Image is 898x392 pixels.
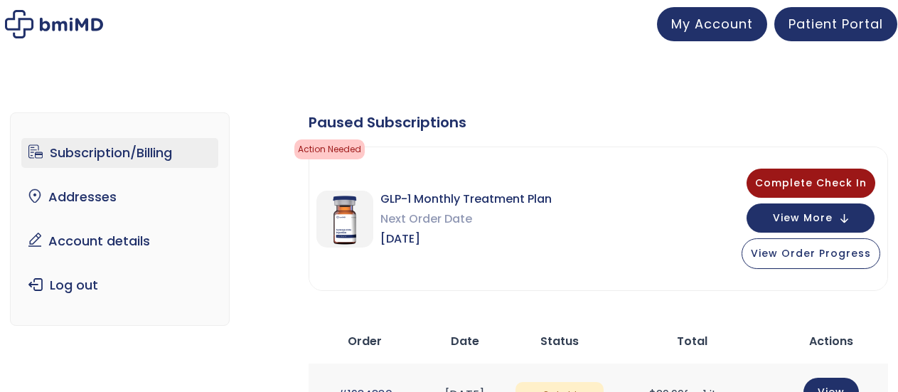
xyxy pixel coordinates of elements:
[451,333,479,349] span: Date
[21,182,218,212] a: Addresses
[10,112,230,326] nav: Account pages
[380,229,552,249] span: [DATE]
[309,112,888,132] div: Paused Subscriptions
[747,169,875,198] button: Complete Check In
[671,15,753,33] span: My Account
[380,209,552,229] span: Next Order Date
[316,191,373,248] img: GLP-1 Monthly Treatment Plan
[755,176,867,190] span: Complete Check In
[5,10,103,38] img: My account
[21,226,218,256] a: Account details
[773,213,833,223] span: View More
[348,333,382,349] span: Order
[380,189,552,209] span: GLP-1 Monthly Treatment Plan
[294,139,365,159] span: Action Needed
[677,333,707,349] span: Total
[21,138,218,168] a: Subscription/Billing
[657,7,767,41] a: My Account
[540,333,579,349] span: Status
[751,246,871,260] span: View Order Progress
[21,270,218,300] a: Log out
[809,333,853,349] span: Actions
[747,203,875,233] button: View More
[789,15,883,33] span: Patient Portal
[742,238,880,269] button: View Order Progress
[774,7,897,41] a: Patient Portal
